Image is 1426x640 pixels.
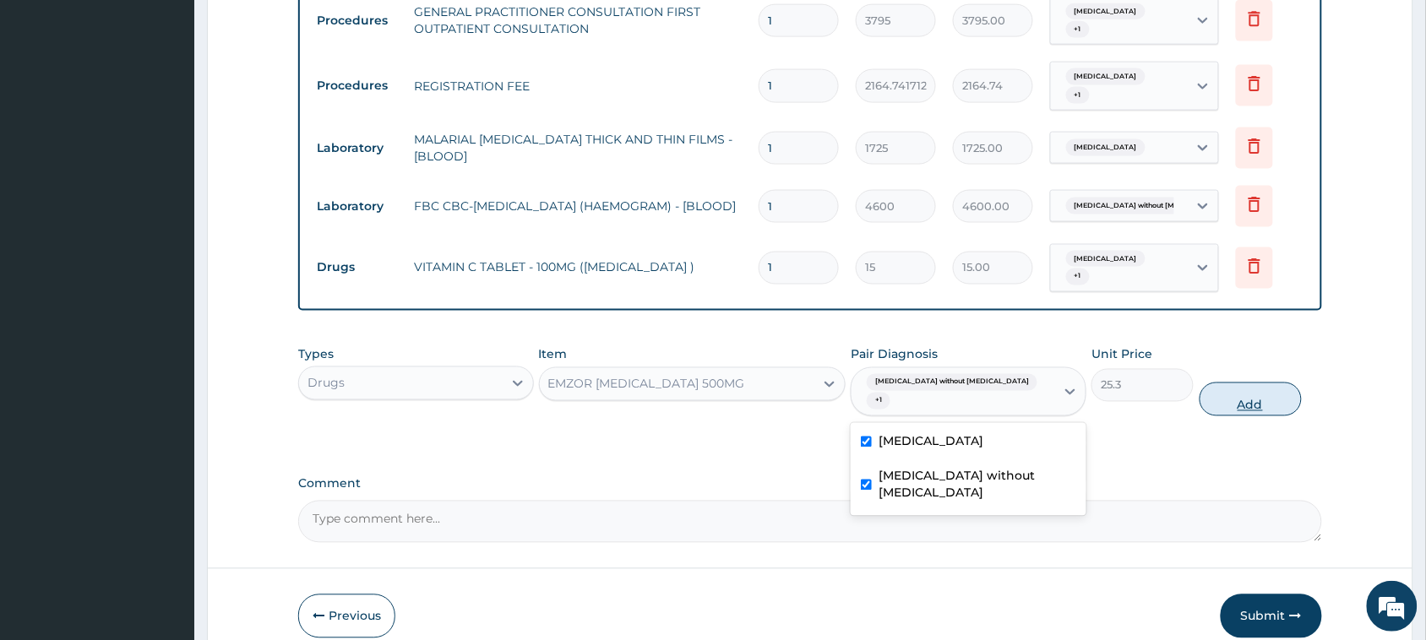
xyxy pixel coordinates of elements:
[277,8,318,49] div: Minimize live chat window
[867,393,890,409] span: + 1
[1066,3,1146,20] span: [MEDICAL_DATA]
[31,84,68,127] img: d_794563401_company_1708531726252_794563401
[1200,382,1302,416] button: Add
[1066,251,1146,268] span: [MEDICAL_DATA]
[405,251,750,285] td: VITAMIN C TABLET - 100MG ([MEDICAL_DATA] )
[308,252,405,284] td: Drugs
[98,213,233,383] span: We're online!
[298,477,1322,491] label: Comment
[1066,21,1090,38] span: + 1
[548,376,745,393] div: EMZOR [MEDICAL_DATA] 500MG
[867,374,1037,391] span: [MEDICAL_DATA] without [MEDICAL_DATA]
[308,191,405,222] td: Laboratory
[308,375,345,392] div: Drugs
[879,468,1076,502] label: [MEDICAL_DATA] without [MEDICAL_DATA]
[1091,346,1152,363] label: Unit Price
[405,189,750,223] td: FBC CBC-[MEDICAL_DATA] (HAEMOGRAM) - [BLOOD]
[298,348,334,362] label: Types
[1066,139,1146,156] span: [MEDICAL_DATA]
[308,5,405,36] td: Procedures
[1221,594,1322,638] button: Submit
[8,461,322,520] textarea: Type your message and hit 'Enter'
[298,594,395,638] button: Previous
[308,70,405,101] td: Procedures
[879,433,983,450] label: [MEDICAL_DATA]
[1066,87,1090,104] span: + 1
[1066,68,1146,85] span: [MEDICAL_DATA]
[1066,268,1090,285] span: + 1
[1066,198,1237,214] span: [MEDICAL_DATA] without [MEDICAL_DATA]
[539,346,568,363] label: Item
[405,69,750,103] td: REGISTRATION FEE
[308,133,405,164] td: Laboratory
[88,95,284,117] div: Chat with us now
[405,122,750,173] td: MALARIAL [MEDICAL_DATA] THICK AND THIN FILMS - [BLOOD]
[851,346,938,363] label: Pair Diagnosis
